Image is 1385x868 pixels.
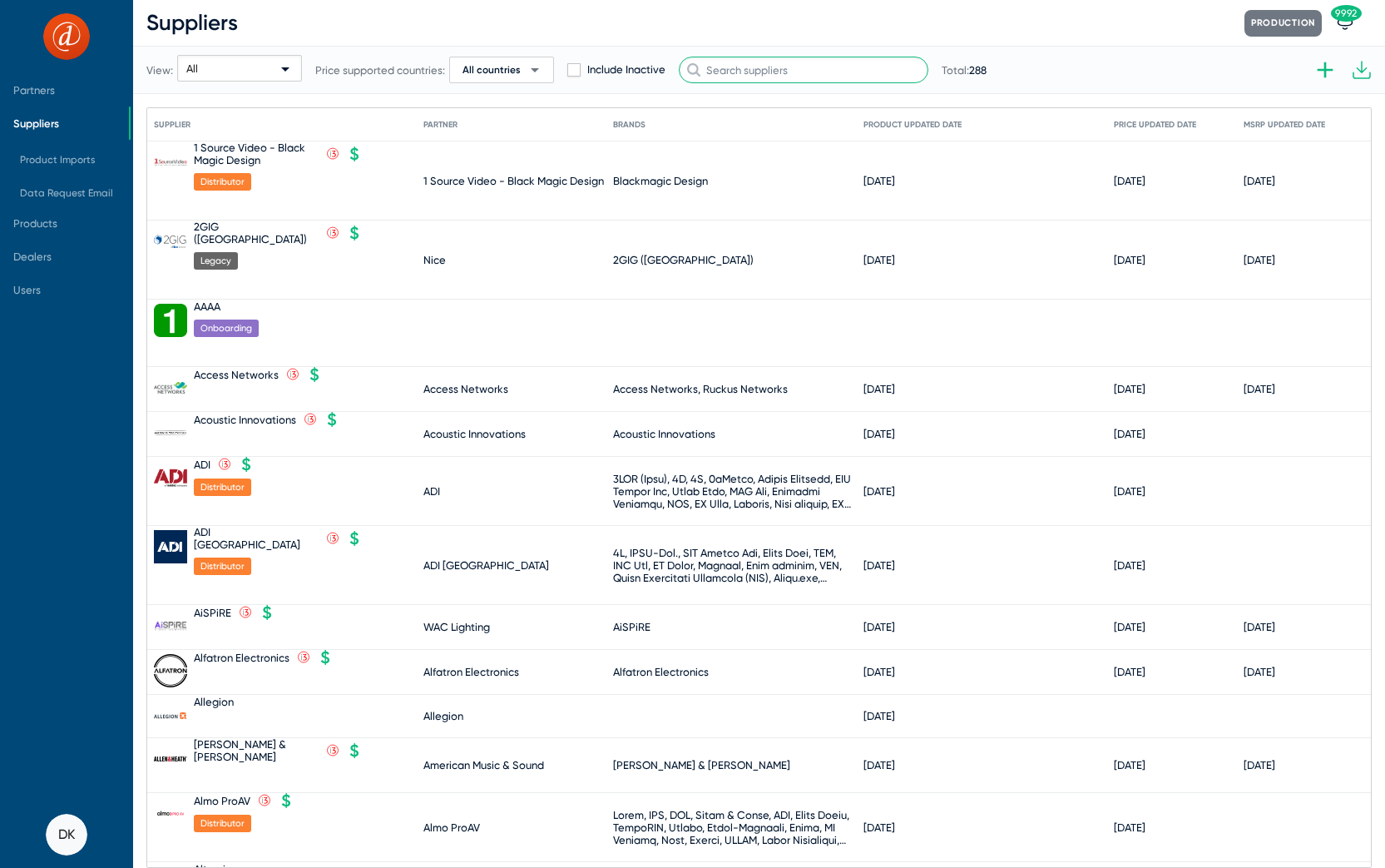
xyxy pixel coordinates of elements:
[863,383,895,395] div: [DATE]
[154,156,187,169] img: 1%20Source%20Video%20-%20Black%20Magic%20Design_638025846476142683.png
[1114,120,1211,130] div: Price Updated Date
[1244,666,1275,678] div: [DATE]
[194,320,259,337] span: Onboarding
[1114,821,1145,834] div: [DATE]
[46,814,87,856] button: DK
[1244,759,1275,771] div: [DATE]
[194,652,289,664] div: Alfatron Electronics
[863,666,895,678] div: [DATE]
[863,120,962,130] div: Product Updated Date
[315,64,445,77] span: Price supported countries:
[423,485,440,498] div: ADI
[186,62,198,75] span: All
[613,759,790,771] div: [PERSON_NAME] & [PERSON_NAME]
[1114,759,1145,771] div: [DATE]
[146,10,238,36] span: Suppliers
[154,382,187,394] img: Access%20Networks_637604901474152477.png
[1244,621,1275,633] div: [DATE]
[863,710,895,722] div: [DATE]
[146,64,173,77] span: View:
[613,254,754,266] div: 2GIG ([GEOGRAPHIC_DATA])
[423,710,463,722] div: Allegion
[154,712,187,718] img: Allegion_638551185420950077.png
[423,666,519,678] div: Alfatron Electronics
[613,175,708,187] div: Blackmagic Design
[194,369,279,381] div: Access Networks
[194,221,319,246] div: 2GIG ([GEOGRAPHIC_DATA])
[613,383,788,395] div: Access Networks, Ruckus Networks
[1114,559,1145,572] div: [DATE]
[13,284,41,296] span: Users
[1244,120,1340,130] div: MSRP Updated Date
[679,57,928,83] input: Search suppliers
[613,428,715,440] div: Acoustic Innovations
[194,479,251,496] span: Distributor
[613,108,863,141] mat-header-cell: Brands
[1114,175,1145,187] div: [DATE]
[1114,621,1145,633] div: [DATE]
[194,558,251,575] span: Distributor
[423,175,604,187] div: 1 Source Video - Black Magic Design
[449,57,554,83] button: All countriesarrow_drop_down
[154,654,186,687] img: Alfatron%20Electronics_638349989358501427.png
[13,117,59,130] span: Suppliers
[423,559,549,572] div: ADI [GEOGRAPHIC_DATA]
[194,173,251,191] span: Distributor
[1114,120,1196,130] div: Price Updated Date
[154,120,190,130] div: Supplier
[13,84,55,97] span: Partners
[194,795,250,807] div: Almo ProAV
[1114,254,1145,266] div: [DATE]
[154,756,187,761] img: Allen%20&%20Heath_638379941124378715.png
[1244,254,1275,266] div: [DATE]
[613,547,855,584] div: 4L, IPSU-Dol., SIT Ametco Adi, Elits Doei, TEM, INC Utl, ET Dolor, Magnaal, Enim adminim, VEN, Qu...
[194,526,319,551] div: ADI [GEOGRAPHIC_DATA]
[154,304,187,337] img: AAAA_638929306793223637.png
[969,64,987,77] span: 288
[194,414,296,426] div: Acoustic Innovations
[154,430,187,436] img: Acoustic%20Innovations_638261718690235098.png
[863,621,895,633] div: [DATE]
[1114,428,1145,440] div: [DATE]
[1244,383,1275,395] div: [DATE]
[423,759,544,771] div: American Music & Sound
[13,250,52,263] span: Dealers
[423,120,472,130] div: Partner
[863,254,895,266] div: [DATE]
[154,621,187,631] img: AiSPiRE_637644705939887934.png
[863,428,895,440] div: [DATE]
[1114,485,1145,498] div: [DATE]
[423,621,490,633] div: WAC Lighting
[423,821,480,834] div: Almo ProAV
[423,428,526,440] div: Acoustic Innovations
[423,120,458,130] div: Partner
[194,738,319,763] div: [PERSON_NAME] & [PERSON_NAME]
[194,300,220,313] div: AAAA
[1114,383,1145,395] div: [DATE]
[863,485,895,498] div: [DATE]
[613,473,855,510] div: 3LOR (Ipsu), 4D, 4S, 0aMetco, Adipis Elitsedd, EIU Tempor Inc, Utlab Etdo, MAG Ali, Enimadmi Veni...
[194,696,234,708] div: Allegion
[154,120,205,130] div: Supplier
[423,254,446,266] div: Nice
[154,235,187,247] img: 2GIG_638652157276446597.png
[423,383,508,395] div: Access Networks
[942,64,987,77] span: Total:
[1331,5,1362,22] span: 9992
[863,559,895,572] div: [DATE]
[194,815,251,832] span: Distributor
[613,809,855,846] div: Lorem, IPS, DOL, Sitam & Conse, ADI, Elits Doeiu, TempoRIN, Utlabo, Etdol-Magnaali, Enima, MI Ven...
[613,666,709,678] div: Alfatron Electronics
[154,530,187,563] img: ADI%20UK_638646800446379134.png
[613,621,650,633] div: AiSPiRE
[194,252,238,270] span: Legacy
[863,759,895,771] div: [DATE]
[13,217,57,230] span: Products
[194,141,319,166] div: 1 Source Video - Black Magic Design
[20,154,95,166] span: Product Imports
[194,607,231,619] div: AiSPiRE
[863,175,895,187] div: [DATE]
[1244,120,1325,130] div: MSRP Updated Date
[1244,175,1275,187] div: [DATE]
